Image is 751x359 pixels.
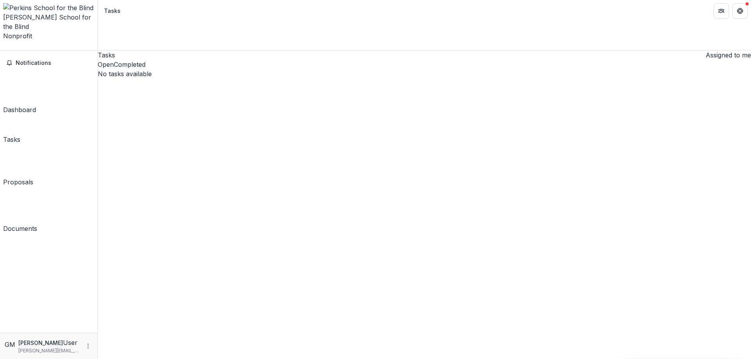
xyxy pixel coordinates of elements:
div: Proposals [3,177,33,187]
button: Completed [114,60,146,69]
p: User [63,338,77,347]
span: Nonprofit [3,32,32,40]
button: Get Help [732,3,748,19]
button: More [83,341,93,351]
p: No tasks available [98,69,751,79]
div: Genevieve Meadows [5,340,15,349]
nav: breadcrumb [101,5,124,16]
button: Partners [713,3,729,19]
a: Documents [3,190,37,233]
div: [PERSON_NAME] School for the Blind [3,13,94,31]
p: [PERSON_NAME] [18,339,63,347]
a: Proposals [3,147,33,187]
img: Perkins School for the Blind [3,3,94,13]
button: Notifications [3,57,94,69]
div: Tasks [104,7,120,15]
div: Documents [3,224,37,233]
button: Assigned to me [702,50,751,60]
a: Tasks [3,118,20,144]
button: Open [98,60,114,69]
div: Dashboard [3,105,36,114]
h2: Tasks [98,50,115,60]
span: Notifications [16,60,91,66]
p: [PERSON_NAME][EMAIL_ADDRESS][PERSON_NAME][PERSON_NAME][DOMAIN_NAME] [18,347,80,354]
div: Tasks [3,135,20,144]
a: Dashboard [3,72,36,114]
